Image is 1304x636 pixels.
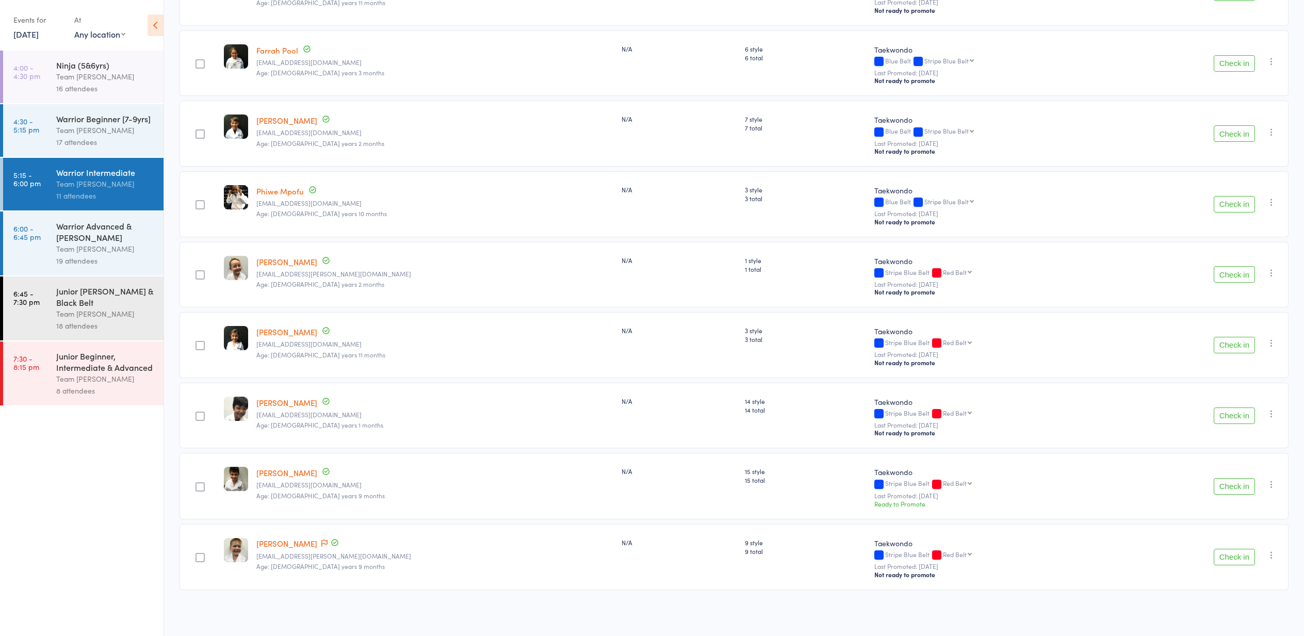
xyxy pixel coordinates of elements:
[874,140,1107,147] small: Last Promoted: [DATE]
[1214,337,1255,353] button: Check in
[74,11,125,28] div: At
[56,113,155,124] div: Warrior Beginner [7-9yrs]
[256,350,385,359] span: Age: [DEMOGRAPHIC_DATA] years 11 months
[256,411,613,418] small: pradeep1810@gmail.com
[874,499,1107,508] div: Ready to Promote
[256,538,317,549] a: [PERSON_NAME]
[874,6,1107,14] div: Not ready to promote
[924,127,969,134] div: Stripe Blue Belt
[56,190,155,202] div: 11 attendees
[745,123,866,132] span: 7 total
[13,117,39,134] time: 4:30 - 5:15 pm
[256,59,613,66] small: yasmeen.timol@gmail.com
[874,44,1107,55] div: Taekwondo
[13,28,39,40] a: [DATE]
[874,76,1107,85] div: Not ready to promote
[745,467,866,476] span: 15 style
[56,71,155,83] div: Team [PERSON_NAME]
[622,115,737,123] div: N/A
[745,256,866,265] span: 1 style
[622,397,737,405] div: N/A
[874,269,1107,278] div: Stripe Blue Belt
[1214,478,1255,495] button: Check in
[874,69,1107,76] small: Last Promoted: [DATE]
[256,186,304,197] a: Phiwe Mpofu
[256,270,613,278] small: megan.e.foggin@gmail.com
[745,405,866,414] span: 14 total
[874,147,1107,155] div: Not ready to promote
[622,467,737,476] div: N/A
[256,397,317,408] a: [PERSON_NAME]
[56,59,155,71] div: Ninja (5&6yrs)
[3,211,164,275] a: 6:00 -6:45 pmWarrior Advanced & [PERSON_NAME]Team [PERSON_NAME]19 attendees
[874,538,1107,548] div: Taekwondo
[874,218,1107,226] div: Not ready to promote
[943,269,967,275] div: Red Belt
[224,467,248,491] img: image1677276257.png
[56,167,155,178] div: Warrior Intermediate
[874,397,1107,407] div: Taekwondo
[1214,407,1255,424] button: Check in
[224,185,248,209] img: image1692947716.png
[622,538,737,547] div: N/A
[256,562,385,570] span: Age: [DEMOGRAPHIC_DATA] years 9 months
[1214,125,1255,142] button: Check in
[1214,266,1255,283] button: Check in
[56,136,155,148] div: 17 attendees
[256,420,383,429] span: Age: [DEMOGRAPHIC_DATA] years 1 months
[745,53,866,62] span: 6 total
[874,480,1107,488] div: Stripe Blue Belt
[256,481,613,488] small: veracorso@hotmail.com
[1214,55,1255,72] button: Check in
[224,256,248,280] img: image1645592702.png
[256,209,387,218] span: Age: [DEMOGRAPHIC_DATA] years 10 months
[1214,196,1255,213] button: Check in
[256,327,317,337] a: [PERSON_NAME]
[256,467,317,478] a: [PERSON_NAME]
[874,185,1107,195] div: Taekwondo
[874,326,1107,336] div: Taekwondo
[256,115,317,126] a: [PERSON_NAME]
[56,220,155,243] div: Warrior Advanced & [PERSON_NAME]
[56,178,155,190] div: Team [PERSON_NAME]
[56,350,155,373] div: Junior Beginner, Intermediate & Advanced
[224,397,248,421] img: image1614381235.png
[56,243,155,255] div: Team [PERSON_NAME]
[943,410,967,416] div: Red Belt
[622,256,737,265] div: N/A
[874,467,1107,477] div: Taekwondo
[256,200,613,207] small: zione.phiri1981@gmail.com
[13,63,40,80] time: 4:00 - 4:30 pm
[224,326,248,350] img: image1706853966.png
[224,115,248,139] img: image1706854010.png
[943,339,967,346] div: Red Belt
[3,51,164,103] a: 4:00 -4:30 pmNinja (5&6yrs)Team [PERSON_NAME]16 attendees
[745,335,866,344] span: 3 total
[924,57,969,64] div: Stripe Blue Belt
[13,354,39,371] time: 7:30 - 8:15 pm
[256,256,317,267] a: [PERSON_NAME]
[874,570,1107,579] div: Not ready to promote
[874,563,1107,570] small: Last Promoted: [DATE]
[56,308,155,320] div: Team [PERSON_NAME]
[256,491,385,500] span: Age: [DEMOGRAPHIC_DATA] years 9 months
[874,351,1107,358] small: Last Promoted: [DATE]
[56,285,155,308] div: Junior [PERSON_NAME] & Black Belt
[256,45,298,56] a: Farrah Pool
[256,139,384,148] span: Age: [DEMOGRAPHIC_DATA] years 2 months
[56,373,155,385] div: Team [PERSON_NAME]
[745,547,866,556] span: 9 total
[3,104,164,157] a: 4:30 -5:15 pmWarrior Beginner [7-9yrs]Team [PERSON_NAME]17 attendees
[256,280,384,288] span: Age: [DEMOGRAPHIC_DATA] years 2 months
[943,480,967,486] div: Red Belt
[745,265,866,273] span: 1 total
[622,326,737,335] div: N/A
[874,198,1107,207] div: Blue Belt
[3,341,164,405] a: 7:30 -8:15 pmJunior Beginner, Intermediate & AdvancedTeam [PERSON_NAME]8 attendees
[256,340,613,348] small: mitu_huq@yahoo.com
[622,44,737,53] div: N/A
[256,129,613,136] small: yasmeen.timol@gmail.com
[13,171,41,187] time: 5:15 - 6:00 pm
[13,289,40,306] time: 6:45 - 7:30 pm
[224,44,248,69] img: image1706854059.png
